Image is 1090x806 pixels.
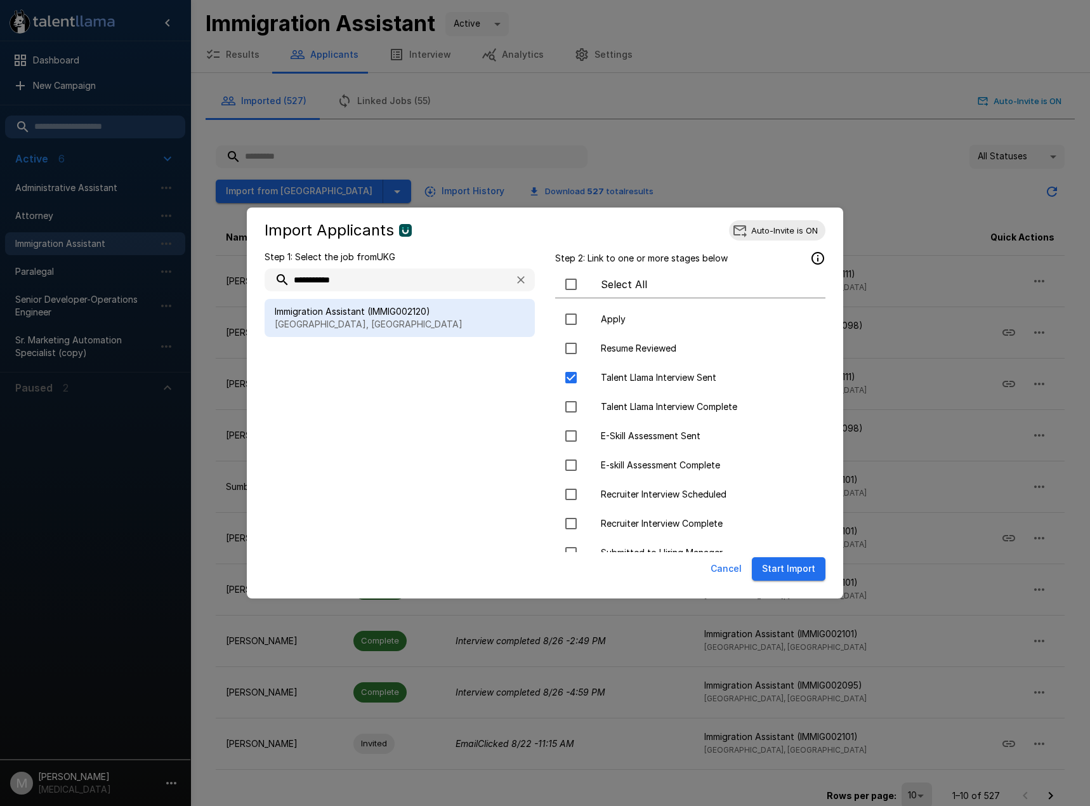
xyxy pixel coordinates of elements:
[601,430,815,442] span: E-Skill Assessment Sent
[555,393,825,420] div: Talent Llama Interview Complete
[601,313,815,326] span: Apply
[555,335,825,362] div: Resume Reviewed
[265,220,394,241] h5: Import Applicants
[275,305,525,318] span: Immigration Assistant (IMMIG002120)
[810,251,825,266] svg: Applicants that are currently in these stages will be imported.
[555,271,825,298] div: Select All
[601,488,815,501] span: Recruiter Interview Scheduled
[555,306,825,333] div: Apply
[706,557,747,581] button: Cancel
[601,517,815,530] span: Recruiter Interview Complete
[752,557,825,581] button: Start Import
[744,225,825,235] span: Auto-Invite is ON
[555,481,825,508] div: Recruiter Interview Scheduled
[601,459,815,472] span: E-skill Assessment Complete
[275,318,525,331] p: [GEOGRAPHIC_DATA], [GEOGRAPHIC_DATA]
[555,452,825,479] div: E-skill Assessment Complete
[601,546,815,559] span: Submitted to Hiring Manager
[601,277,815,292] span: Select All
[555,252,728,265] p: Step 2: Link to one or more stages below
[601,342,815,355] span: Resume Reviewed
[555,423,825,449] div: E-Skill Assessment Sent
[555,539,825,566] div: Submitted to Hiring Manager
[265,299,535,337] div: Immigration Assistant (IMMIG002120)[GEOGRAPHIC_DATA], [GEOGRAPHIC_DATA]
[265,251,535,263] p: Step 1: Select the job from UKG
[555,510,825,537] div: Recruiter Interview Complete
[601,400,815,413] span: Talent Llama Interview Complete
[555,364,825,391] div: Talent Llama Interview Sent
[601,371,815,384] span: Talent Llama Interview Sent
[399,224,412,237] img: ukg_logo.jpeg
